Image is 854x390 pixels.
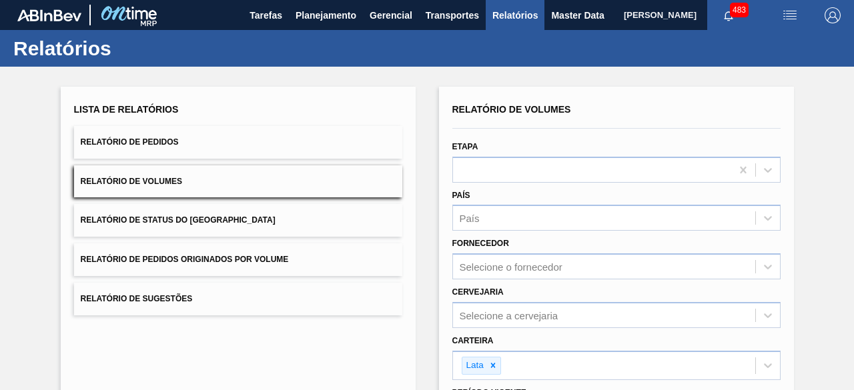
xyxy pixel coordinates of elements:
[81,137,179,147] span: Relatório de Pedidos
[250,7,282,23] span: Tarefas
[81,255,289,264] span: Relatório de Pedidos Originados por Volume
[492,7,538,23] span: Relatórios
[81,177,182,186] span: Relatório de Volumes
[551,7,604,23] span: Master Data
[460,261,562,273] div: Selecione o fornecedor
[74,104,179,115] span: Lista de Relatórios
[74,243,402,276] button: Relatório de Pedidos Originados por Volume
[460,213,480,224] div: País
[460,309,558,321] div: Selecione a cervejaria
[452,104,571,115] span: Relatório de Volumes
[707,6,750,25] button: Notificações
[462,357,486,374] div: Lata
[452,142,478,151] label: Etapa
[81,294,193,303] span: Relatório de Sugestões
[452,239,509,248] label: Fornecedor
[81,215,276,225] span: Relatório de Status do [GEOGRAPHIC_DATA]
[17,9,81,21] img: TNhmsLtSVTkK8tSr43FrP2fwEKptu5GPRR3wAAAABJRU5ErkJggg==
[730,3,749,17] span: 483
[296,7,356,23] span: Planejamento
[74,165,402,198] button: Relatório de Volumes
[782,7,798,23] img: userActions
[452,287,504,297] label: Cervejaria
[13,41,250,56] h1: Relatórios
[74,126,402,159] button: Relatório de Pedidos
[74,204,402,237] button: Relatório de Status do [GEOGRAPHIC_DATA]
[370,7,412,23] span: Gerencial
[426,7,479,23] span: Transportes
[825,7,841,23] img: Logout
[452,191,470,200] label: País
[74,283,402,315] button: Relatório de Sugestões
[452,336,494,345] label: Carteira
